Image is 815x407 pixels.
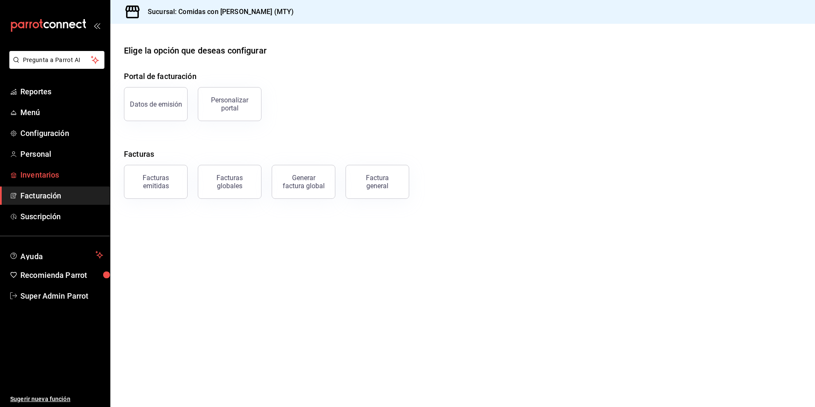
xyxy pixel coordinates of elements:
[203,174,256,190] div: Facturas globales
[20,169,103,181] span: Inventarios
[124,148,801,160] h4: Facturas
[93,22,100,29] button: open_drawer_menu
[20,86,103,97] span: Reportes
[198,165,261,199] button: Facturas globales
[130,100,182,108] div: Datos de emisión
[124,165,188,199] button: Facturas emitidas
[124,44,267,57] div: Elige la opción que deseas configurar
[203,96,256,112] div: Personalizar portal
[198,87,261,121] button: Personalizar portal
[9,51,104,69] button: Pregunta a Parrot AI
[141,7,294,17] h3: Sucursal: Comidas con [PERSON_NAME] (MTY)
[129,174,182,190] div: Facturas emitidas
[20,290,103,302] span: Super Admin Parrot
[20,269,103,281] span: Recomienda Parrot
[20,190,103,201] span: Facturación
[20,107,103,118] span: Menú
[23,56,91,65] span: Pregunta a Parrot AI
[124,87,188,121] button: Datos de emisión
[10,395,103,404] span: Sugerir nueva función
[20,127,103,139] span: Configuración
[356,174,399,190] div: Factura general
[346,165,409,199] button: Factura general
[6,62,104,71] a: Pregunta a Parrot AI
[20,211,103,222] span: Suscripción
[20,148,103,160] span: Personal
[282,174,325,190] div: Generar factura global
[124,71,801,82] h4: Portal de facturación
[20,250,92,260] span: Ayuda
[272,165,335,199] button: Generar factura global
